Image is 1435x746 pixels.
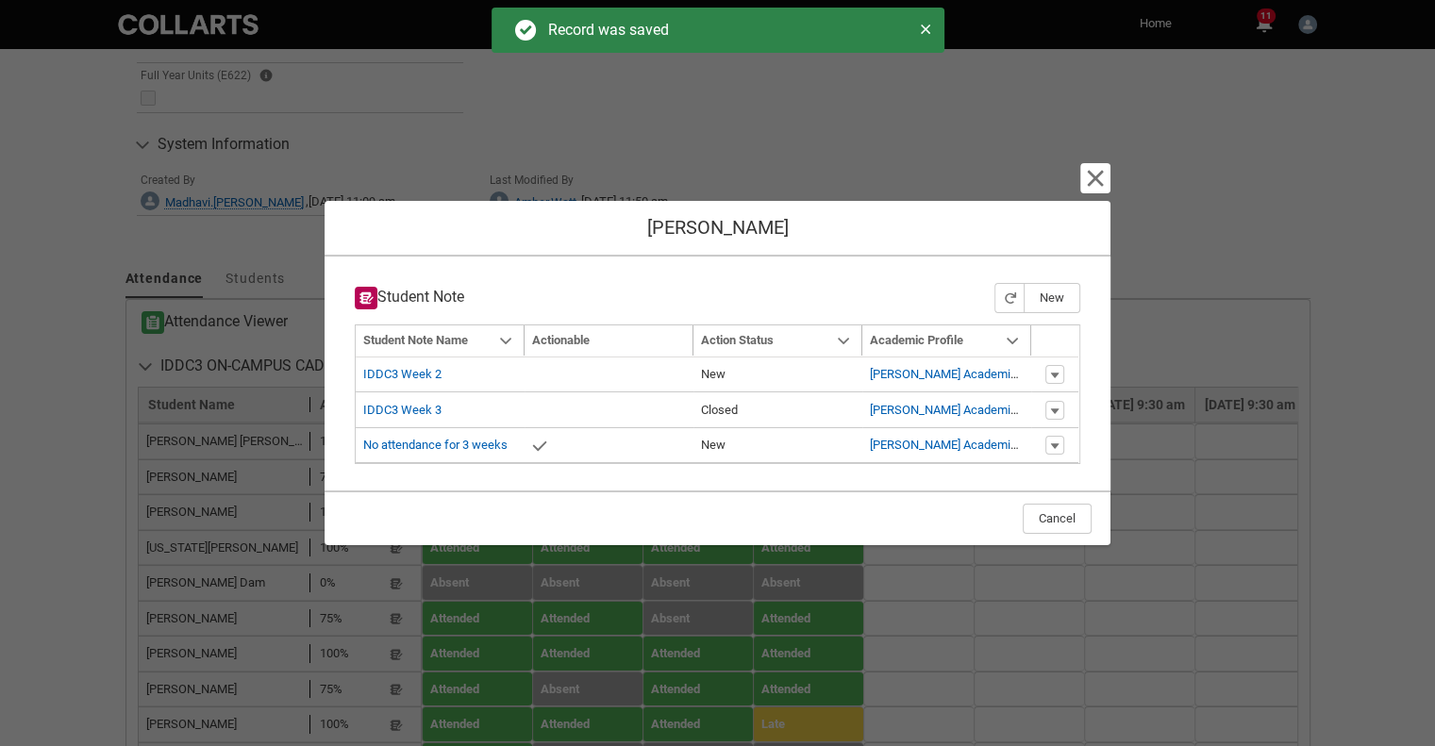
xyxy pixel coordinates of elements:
h3: Student Note [355,287,464,309]
h1: [PERSON_NAME] [340,216,1095,240]
lightning-base-formatted-text: New [701,367,726,381]
a: IDDC3 Week 2 [363,367,442,381]
button: Refresh [994,283,1025,313]
lightning-base-formatted-text: New [701,438,726,452]
a: [PERSON_NAME] Academic Profile [870,403,1054,417]
button: New [1024,283,1080,313]
button: Cancel [1023,504,1092,534]
button: Cancel and close [1083,166,1108,191]
lightning-base-formatted-text: Closed [701,403,738,417]
a: [PERSON_NAME] Academic Profile [870,438,1054,452]
a: [PERSON_NAME] Academic Profile [870,367,1054,381]
a: No attendance for 3 weeks [363,438,508,452]
a: IDDC3 Week 3 [363,403,442,417]
span: Record was saved [548,21,669,39]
